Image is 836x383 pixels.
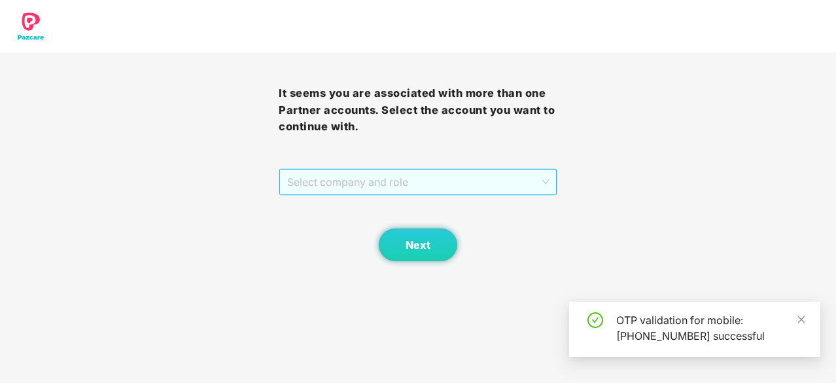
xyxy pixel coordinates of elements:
span: Next [406,239,430,251]
span: close [797,315,806,324]
h3: It seems you are associated with more than one Partner accounts. Select the account you want to c... [279,85,557,136]
div: OTP validation for mobile: [PHONE_NUMBER] successful [616,312,805,344]
span: Select company and role [287,170,549,194]
button: Next [379,228,457,261]
span: check-circle [587,312,603,328]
